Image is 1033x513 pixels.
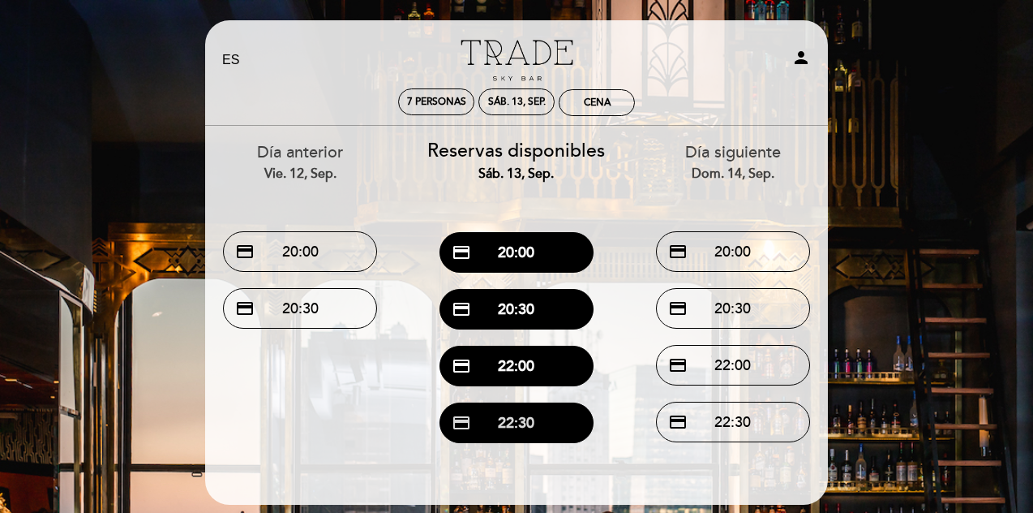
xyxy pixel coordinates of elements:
[584,97,611,109] div: Cena
[421,138,613,183] div: Reservas disponibles
[439,346,594,386] button: credit_card 22:00
[791,48,811,73] button: person
[439,289,594,330] button: credit_card 20:30
[668,242,688,261] span: credit_card
[452,356,471,376] span: credit_card
[656,231,810,272] button: credit_card 20:00
[407,96,466,108] span: 7 personas
[439,403,594,443] button: credit_card 22:30
[637,141,829,183] div: Día siguiente
[415,38,618,83] a: Trade Sky Bar
[421,165,613,183] div: sáb. 13, sep.
[637,165,829,183] div: dom. 14, sep.
[668,299,688,318] span: credit_card
[452,300,471,319] span: credit_card
[656,288,810,329] button: credit_card 20:30
[656,402,810,442] button: credit_card 22:30
[791,48,811,67] i: person
[668,412,688,432] span: credit_card
[223,231,377,272] button: credit_card 20:00
[668,356,688,375] span: credit_card
[204,141,396,183] div: Día anterior
[452,413,471,433] span: credit_card
[452,243,471,262] span: credit_card
[488,96,546,108] div: sáb. 13, sep.
[439,232,594,273] button: credit_card 20:00
[235,299,255,318] span: credit_card
[223,288,377,329] button: credit_card 20:30
[235,242,255,261] span: credit_card
[204,165,396,183] div: vie. 12, sep.
[656,345,810,386] button: credit_card 22:00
